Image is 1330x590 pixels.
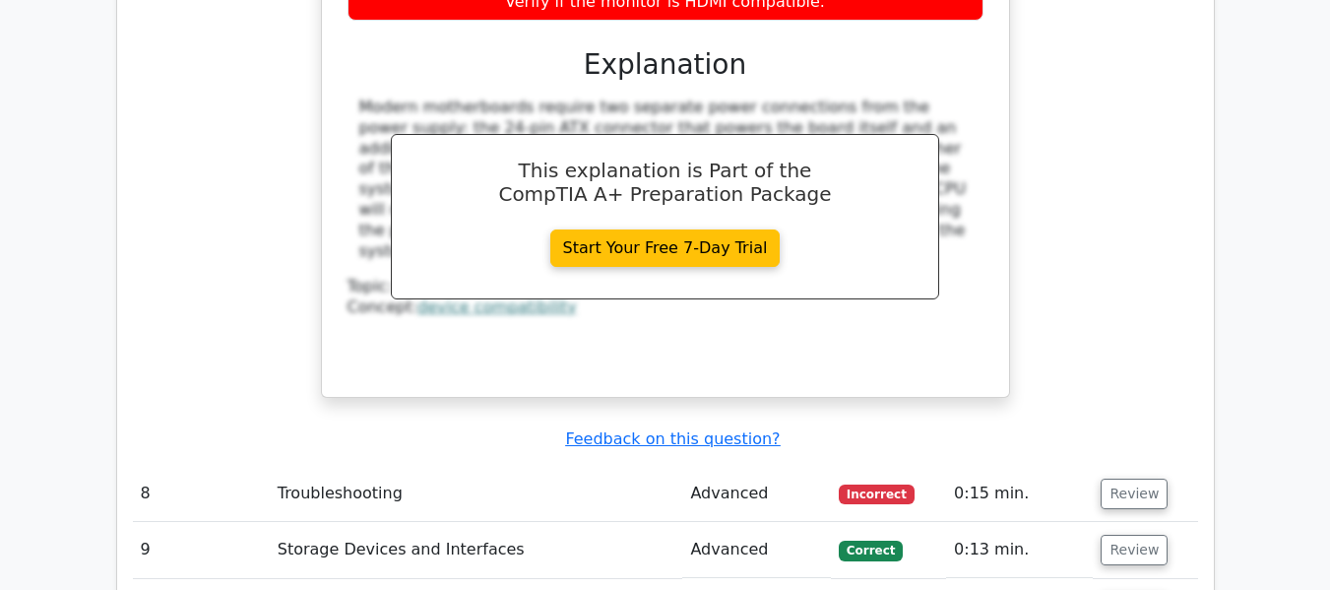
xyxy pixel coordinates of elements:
a: device compatibility [417,297,577,316]
td: Storage Devices and Interfaces [270,522,683,578]
button: Review [1101,535,1168,565]
button: Review [1101,479,1168,509]
td: 0:15 min. [946,466,1093,522]
td: Advanced [682,466,831,522]
div: Modern motherboards require two separate power connections from the power supply: the 24-pin ATX ... [359,98,972,261]
td: Advanced [682,522,831,578]
td: Troubleshooting [270,466,683,522]
td: 8 [133,466,270,522]
span: Incorrect [839,485,915,504]
a: Feedback on this question? [565,429,780,448]
td: 9 [133,522,270,578]
a: Start Your Free 7-Day Trial [550,229,781,267]
td: 0:13 min. [946,522,1093,578]
div: Topic: [348,277,983,297]
span: Correct [839,541,903,560]
h3: Explanation [359,48,972,82]
div: Concept: [348,297,983,318]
